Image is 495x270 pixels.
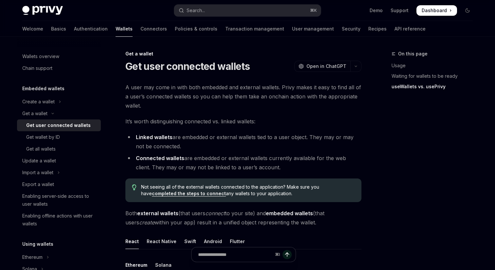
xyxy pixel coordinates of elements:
div: Chain support [22,64,52,72]
div: Create a wallet [22,98,55,106]
a: Security [342,21,360,37]
div: Flutter [230,234,245,249]
button: Open search [174,5,321,16]
h1: Get user connected wallets [125,60,250,72]
a: Support [391,7,409,14]
a: API reference [394,21,426,37]
h5: Using wallets [22,240,53,248]
a: Authentication [74,21,108,37]
span: Not seeing all of the external wallets connected to the application? Make sure you have any walle... [141,184,355,197]
a: Get wallet by ID [17,131,101,143]
span: Open in ChatGPT [306,63,346,70]
div: Enabling offline actions with user wallets [22,212,97,228]
div: Export a wallet [22,180,54,188]
button: Toggle dark mode [462,5,473,16]
a: Update a wallet [17,155,101,167]
a: Chain support [17,62,101,74]
div: Android [204,234,222,249]
button: Send message [283,250,292,259]
li: are embedded or external wallets currently available for the web client. They may or may not be l... [125,154,361,172]
a: Demo [370,7,383,14]
a: User management [292,21,334,37]
div: React [125,234,139,249]
span: On this page [398,50,428,58]
a: Connectors [140,21,167,37]
div: Update a wallet [22,157,56,165]
a: Enabling offline actions with user wallets [17,210,101,230]
a: Get user connected wallets [17,119,101,131]
span: It’s worth distinguishing connected vs. linked wallets: [125,117,361,126]
span: Both (that users to your site) and (that users within your app) result in a unified object repres... [125,209,361,227]
div: Import a wallet [22,169,53,177]
div: Get a wallet [22,110,47,117]
div: Get all wallets [26,145,56,153]
a: Get all wallets [17,143,101,155]
span: Dashboard [422,7,447,14]
h5: Embedded wallets [22,85,64,93]
button: Toggle Get a wallet section [17,108,101,119]
strong: embedded wallets [266,210,313,217]
a: Transaction management [225,21,284,37]
div: Get wallet by ID [26,133,60,141]
div: Get user connected wallets [26,121,91,129]
div: Wallets overview [22,52,59,60]
strong: external wallets [137,210,178,217]
a: Recipes [368,21,387,37]
a: Usage [392,60,478,71]
li: are embedded or external wallets tied to a user object. They may or may not be connected. [125,133,361,151]
div: Swift [184,234,196,249]
span: A user may come in with both embedded and external wallets. Privy makes it easy to find all of a ... [125,83,361,110]
strong: Connected wallets [136,155,184,161]
a: Basics [51,21,66,37]
div: Ethereum [22,253,43,261]
div: Search... [187,7,205,14]
div: Get a wallet [125,51,361,57]
button: Toggle Import a wallet section [17,167,101,178]
em: connect [205,210,225,217]
button: Toggle Create a wallet section [17,96,101,108]
a: Policies & controls [175,21,217,37]
a: Wallets [116,21,133,37]
img: dark logo [22,6,63,15]
div: Enabling server-side access to user wallets [22,192,97,208]
a: Dashboard [416,5,457,16]
strong: Linked wallets [136,134,173,140]
span: ⌘ K [310,8,317,13]
a: Enabling server-side access to user wallets [17,190,101,210]
em: create [139,219,155,226]
a: Welcome [22,21,43,37]
a: Wallets overview [17,51,101,62]
a: Export a wallet [17,178,101,190]
button: Open in ChatGPT [294,61,350,72]
button: Toggle Ethereum section [17,251,101,263]
a: useWallets vs. usePrivy [392,81,478,92]
svg: Tip [132,184,137,190]
a: completed the steps to connect [152,191,226,197]
input: Ask a question... [198,247,272,262]
div: React Native [147,234,176,249]
a: Waiting for wallets to be ready [392,71,478,81]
